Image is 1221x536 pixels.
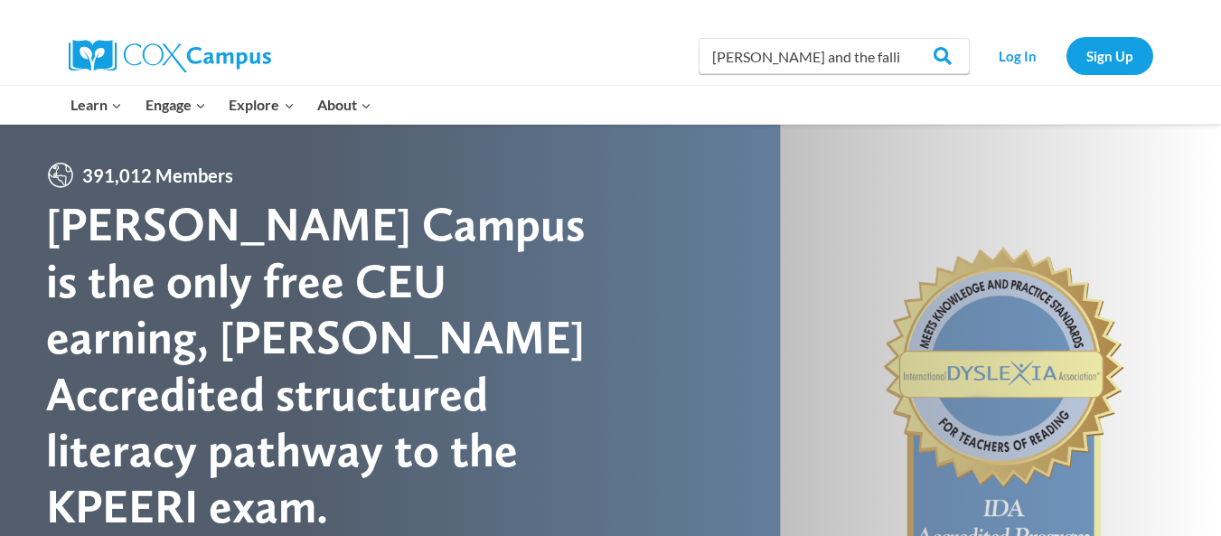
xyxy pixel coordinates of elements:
button: Child menu of Engage [134,86,218,124]
div: [PERSON_NAME] Campus is the only free CEU earning, [PERSON_NAME] Accredited structured literacy p... [46,196,611,534]
span: 391,012 Members [75,161,240,190]
nav: Primary Navigation [60,86,383,124]
input: Search Cox Campus [699,38,970,74]
a: Sign Up [1066,37,1153,74]
a: Log In [979,37,1057,74]
nav: Secondary Navigation [979,37,1153,74]
button: Child menu of Explore [218,86,306,124]
button: Child menu of About [305,86,383,124]
button: Child menu of Learn [60,86,135,124]
img: Cox Campus [69,40,271,72]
